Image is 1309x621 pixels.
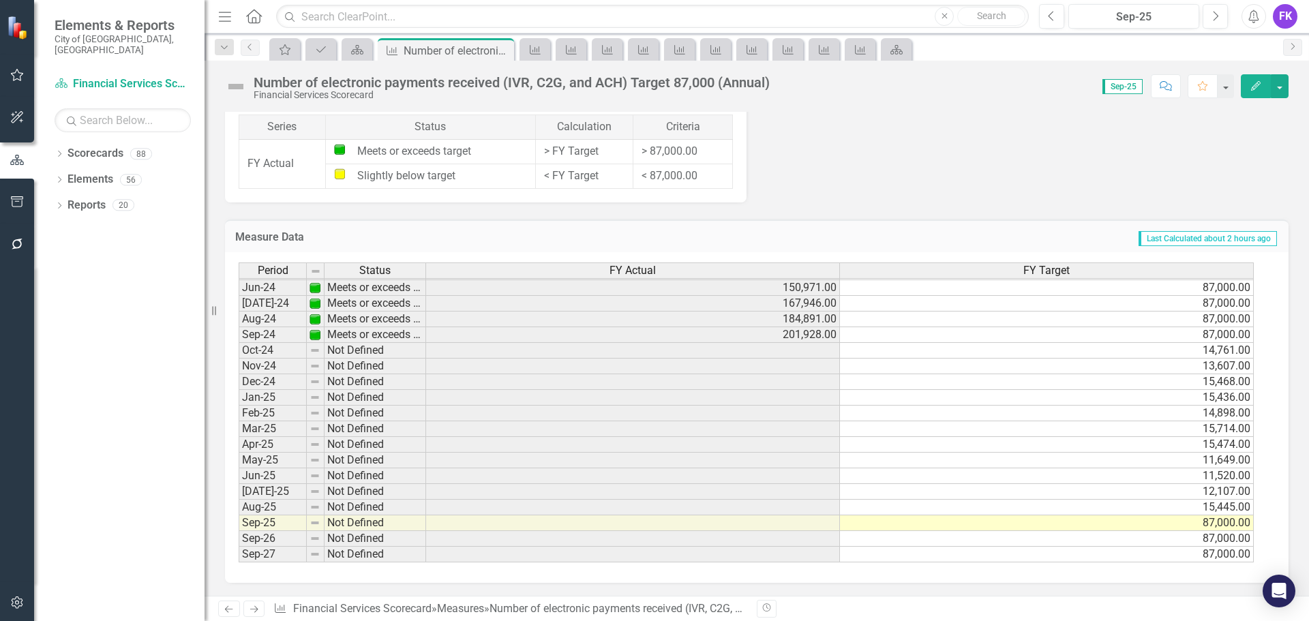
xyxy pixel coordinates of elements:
[1273,4,1297,29] button: FK
[310,376,320,387] img: 8DAGhfEEPCf229AAAAAElFTkSuQmCC
[1102,79,1143,94] span: Sep-25
[840,296,1254,312] td: 87,000.00
[633,164,733,188] td: < 87,000.00
[310,282,320,293] img: 1UOPjbPZzarJnojPNnPdqcrKqsyubKg2UwelywlROmNPl+gdMW9Kb8ri8GgAAAABJRU5ErkJggg==
[55,17,191,33] span: Elements & Reports
[293,602,432,615] a: Financial Services Scorecard
[239,139,326,188] td: FY Actual
[310,517,320,528] img: 8DAGhfEEPCf229AAAAAElFTkSuQmCC
[610,264,656,277] span: FY Actual
[239,515,307,531] td: Sep-25
[1139,231,1277,246] span: Last Calculated about 2 hours ago
[325,343,426,359] td: Not Defined
[254,75,770,90] div: Number of electronic payments received (IVR, C2G, and ACH) Target 87,000 (Annual)
[239,327,307,343] td: Sep-24
[334,168,527,184] div: Slightly below target
[404,42,511,59] div: Number of electronic payments received (IVR, C2G, and ACH) Target 87,000 (Annual)
[840,453,1254,468] td: 11,649.00
[239,468,307,484] td: Jun-25
[310,502,320,513] img: 8DAGhfEEPCf229AAAAAElFTkSuQmCC
[325,359,426,374] td: Not Defined
[325,468,426,484] td: Not Defined
[426,296,840,312] td: 167,946.00
[310,423,320,434] img: 8DAGhfEEPCf229AAAAAElFTkSuQmCC
[310,549,320,560] img: 8DAGhfEEPCf229AAAAAElFTkSuQmCC
[957,7,1025,26] button: Search
[1263,575,1295,607] div: Open Intercom Messenger
[325,406,426,421] td: Not Defined
[325,312,426,327] td: Meets or exceeds target
[325,531,426,547] td: Not Defined
[310,439,320,450] img: 8DAGhfEEPCf229AAAAAElFTkSuQmCC
[239,437,307,453] td: Apr-25
[840,343,1254,359] td: 14,761.00
[840,500,1254,515] td: 15,445.00
[977,10,1006,21] span: Search
[325,421,426,437] td: Not Defined
[254,90,770,100] div: Financial Services Scorecard
[310,298,320,309] img: 1UOPjbPZzarJnojPNnPdqcrKqsyubKg2UwelywlROmNPl+gdMW9Kb8ri8GgAAAABJRU5ErkJggg==
[633,115,733,139] th: Criteria
[334,144,345,155] img: Meets or exceeds target
[840,327,1254,343] td: 87,000.00
[426,312,840,327] td: 184,891.00
[120,174,142,185] div: 56
[55,76,191,92] a: Financial Services Scorecard
[235,231,580,243] h3: Measure Data
[67,146,123,162] a: Scorecards
[239,280,307,296] td: Jun-24
[840,312,1254,327] td: 87,000.00
[225,76,247,97] img: Not Defined
[239,359,307,374] td: Nov-24
[325,453,426,468] td: Not Defined
[67,172,113,187] a: Elements
[325,484,426,500] td: Not Defined
[334,168,345,179] img: Slightly below target
[112,200,134,211] div: 20
[840,421,1254,437] td: 15,714.00
[258,264,288,277] span: Period
[535,164,633,188] td: < FY Target
[840,547,1254,562] td: 87,000.00
[325,547,426,562] td: Not Defined
[55,33,191,56] small: City of [GEOGRAPHIC_DATA], [GEOGRAPHIC_DATA]
[325,515,426,531] td: Not Defined
[325,500,426,515] td: Not Defined
[310,455,320,466] img: 8DAGhfEEPCf229AAAAAElFTkSuQmCC
[239,374,307,390] td: Dec-24
[310,361,320,372] img: 8DAGhfEEPCf229AAAAAElFTkSuQmCC
[325,327,426,343] td: Meets or exceeds target
[310,314,320,324] img: 1UOPjbPZzarJnojPNnPdqcrKqsyubKg2UwelywlROmNPl+gdMW9Kb8ri8GgAAAABJRU5ErkJggg==
[239,421,307,437] td: Mar-25
[840,406,1254,421] td: 14,898.00
[325,437,426,453] td: Not Defined
[239,531,307,547] td: Sep-26
[310,329,320,340] img: 1UOPjbPZzarJnojPNnPdqcrKqsyubKg2UwelywlROmNPl+gdMW9Kb8ri8GgAAAABJRU5ErkJggg==
[239,343,307,359] td: Oct-24
[239,406,307,421] td: Feb-25
[310,408,320,419] img: 8DAGhfEEPCf229AAAAAElFTkSuQmCC
[840,437,1254,453] td: 15,474.00
[310,470,320,481] img: 8DAGhfEEPCf229AAAAAElFTkSuQmCC
[325,390,426,406] td: Not Defined
[239,453,307,468] td: May-25
[325,280,426,296] td: Meets or exceeds target
[239,547,307,562] td: Sep-27
[310,392,320,403] img: 8DAGhfEEPCf229AAAAAElFTkSuQmCC
[55,108,191,132] input: Search Below...
[840,280,1254,296] td: 87,000.00
[437,602,484,615] a: Measures
[840,468,1254,484] td: 11,520.00
[1023,264,1070,277] span: FY Target
[273,601,747,617] div: » »
[67,198,106,213] a: Reports
[1073,9,1194,25] div: Sep-25
[535,139,633,164] td: > FY Target
[325,374,426,390] td: Not Defined
[633,139,733,164] td: > 87,000.00
[426,280,840,296] td: 150,971.00
[359,264,391,277] span: Status
[239,312,307,327] td: Aug-24
[840,484,1254,500] td: 12,107.00
[239,390,307,406] td: Jan-25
